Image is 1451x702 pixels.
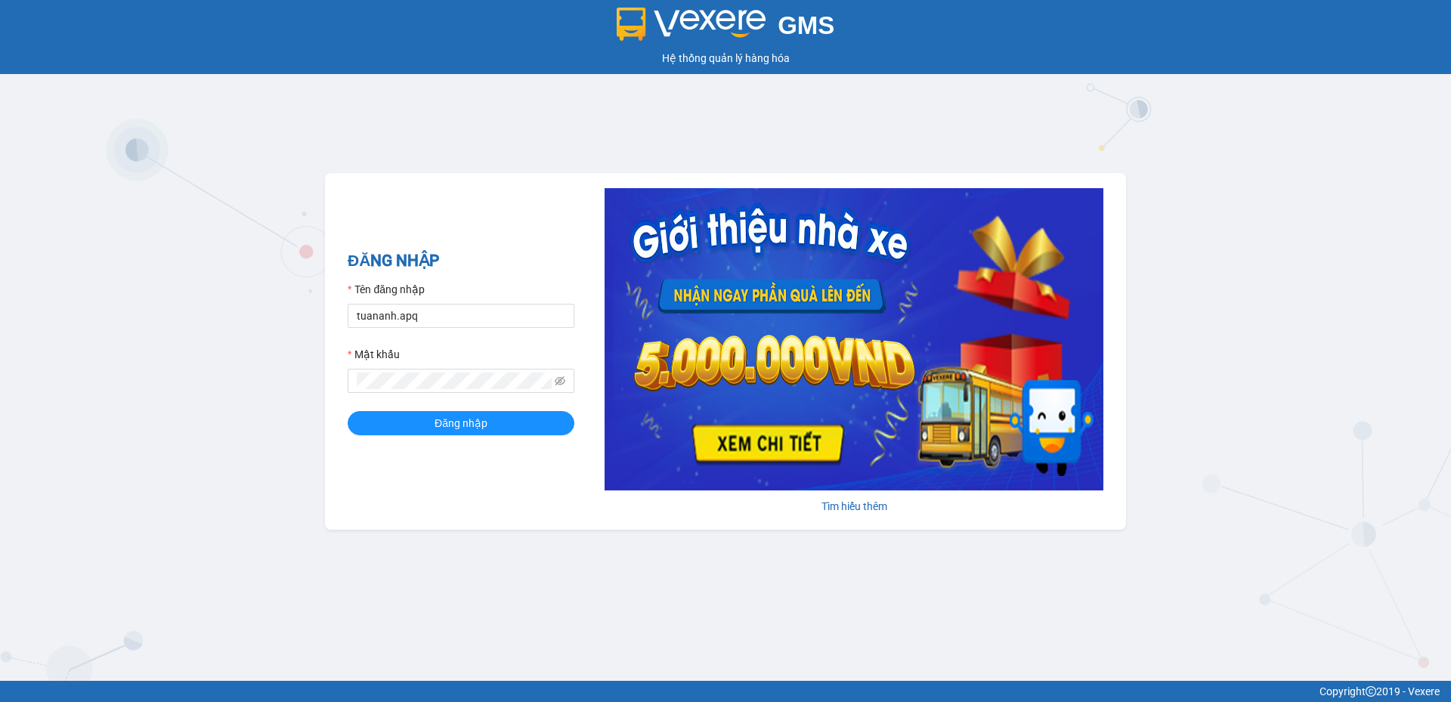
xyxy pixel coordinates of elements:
button: Đăng nhập [348,411,574,435]
div: Tìm hiểu thêm [605,498,1103,515]
img: banner-0 [605,188,1103,490]
div: Hệ thống quản lý hàng hóa [4,50,1447,66]
img: logo 2 [617,8,766,41]
span: copyright [1366,686,1376,697]
a: GMS [617,23,835,35]
label: Tên đăng nhập [348,281,425,298]
h2: ĐĂNG NHẬP [348,249,574,274]
span: eye-invisible [555,376,565,386]
input: Tên đăng nhập [348,304,574,328]
span: Đăng nhập [435,415,487,431]
span: GMS [778,11,834,39]
div: Copyright 2019 - Vexere [11,683,1440,700]
input: Mật khẩu [357,373,552,389]
label: Mật khẩu [348,346,400,363]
